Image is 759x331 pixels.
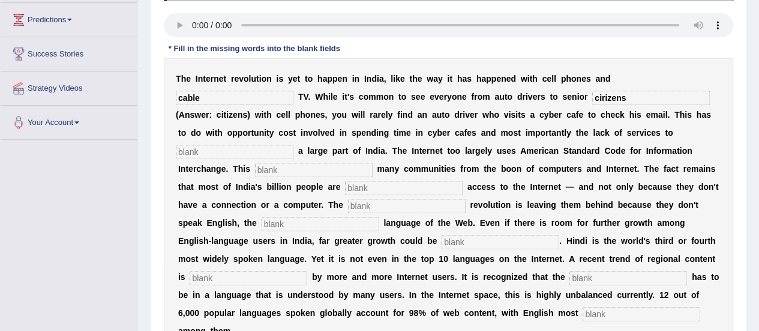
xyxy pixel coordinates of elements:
b: , [325,110,327,120]
b: z [229,110,233,120]
b: c [276,110,281,120]
b: l [331,92,333,102]
b: , [384,74,386,84]
b: f [471,92,474,102]
b: t [178,128,181,138]
b: c [542,74,547,84]
b: o [478,92,483,102]
b: o [262,74,267,84]
b: o [591,110,596,120]
b: n [341,128,347,138]
b: t [529,74,532,84]
b: t [518,110,521,120]
b: h [476,74,482,84]
b: o [579,92,584,102]
b: i [376,128,379,138]
b: n [572,92,577,102]
b: r [211,74,214,84]
b: k [395,74,400,84]
b: a [530,110,535,120]
b: i [342,92,344,102]
b: o [196,128,201,138]
b: r [231,74,234,84]
b: i [396,128,398,138]
b: r [206,110,209,120]
a: Success Stories [1,37,137,67]
a: Predictions [1,3,137,33]
b: e [406,128,411,138]
b: e [206,74,211,84]
b: t [442,110,445,120]
b: h [629,110,634,120]
b: y [447,92,452,102]
b: i [527,74,530,84]
b: p [491,74,497,84]
b: o [383,92,389,102]
b: t [409,74,412,84]
input: blank [583,307,700,321]
b: t [203,74,206,84]
b: . [667,110,670,120]
b: I [196,74,198,84]
b: n [185,110,190,120]
b: W [315,92,323,102]
b: h [266,110,272,120]
b: p [561,74,566,84]
b: o [242,128,248,138]
b: s [411,92,416,102]
b: h [532,74,538,84]
b: a [462,74,467,84]
b: o [181,128,187,138]
b: d [407,110,413,120]
b: V [303,92,308,102]
b: i [340,128,342,138]
b: i [447,74,449,84]
b: p [332,74,338,84]
b: p [327,74,332,84]
b: i [508,110,511,120]
b: n [198,74,203,84]
b: a [379,74,384,84]
b: i [662,110,665,120]
b: t [305,74,308,84]
b: d [511,74,516,84]
b: r [475,110,478,120]
b: e [462,92,467,102]
b: d [371,128,376,138]
b: i [328,92,331,102]
b: i [685,110,687,120]
b: o [445,110,450,120]
b: e [325,128,329,138]
b: m [398,128,406,138]
b: o [227,128,233,138]
b: a [373,110,378,120]
b: c [217,110,221,120]
b: t [449,74,452,84]
b: w [194,110,201,120]
b: . [308,92,310,102]
b: w [255,110,262,120]
b: n [266,74,272,84]
b: h [300,110,305,120]
b: l [362,110,365,120]
b: m [650,110,658,120]
b: c [359,92,364,102]
b: i [264,128,266,138]
b: s [706,110,711,120]
b: d [329,128,335,138]
b: e [186,74,191,84]
b: l [361,110,363,120]
b: t [251,128,254,138]
b: c [601,110,605,120]
b: e [418,74,422,84]
b: i [301,128,303,138]
b: r [474,92,477,102]
b: i [276,74,278,84]
b: o [401,92,407,102]
b: I [364,74,367,84]
b: e [233,110,238,120]
b: s [352,128,356,138]
b: t [550,92,553,102]
b: v [434,92,439,102]
b: i [634,110,637,120]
